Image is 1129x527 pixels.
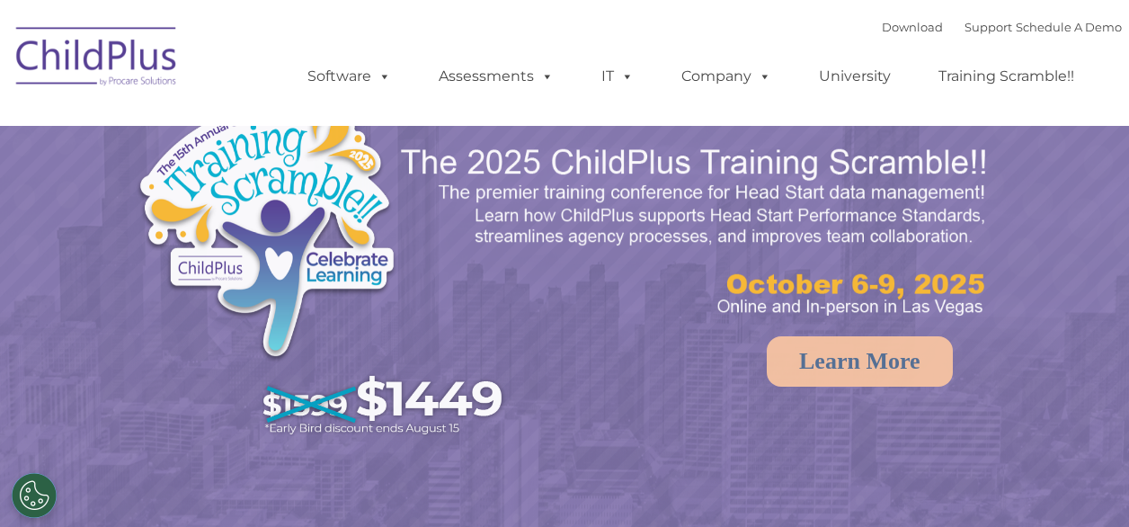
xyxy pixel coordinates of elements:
a: Learn More [767,336,953,387]
a: Download [882,20,943,34]
a: Assessments [421,58,572,94]
a: Schedule A Demo [1016,20,1122,34]
a: Company [663,58,789,94]
button: Cookies Settings [12,473,57,518]
img: ChildPlus by Procare Solutions [7,14,187,104]
a: Software [289,58,409,94]
a: University [801,58,909,94]
font: | [882,20,1122,34]
a: IT [583,58,652,94]
a: Training Scramble!! [920,58,1092,94]
a: Support [965,20,1012,34]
